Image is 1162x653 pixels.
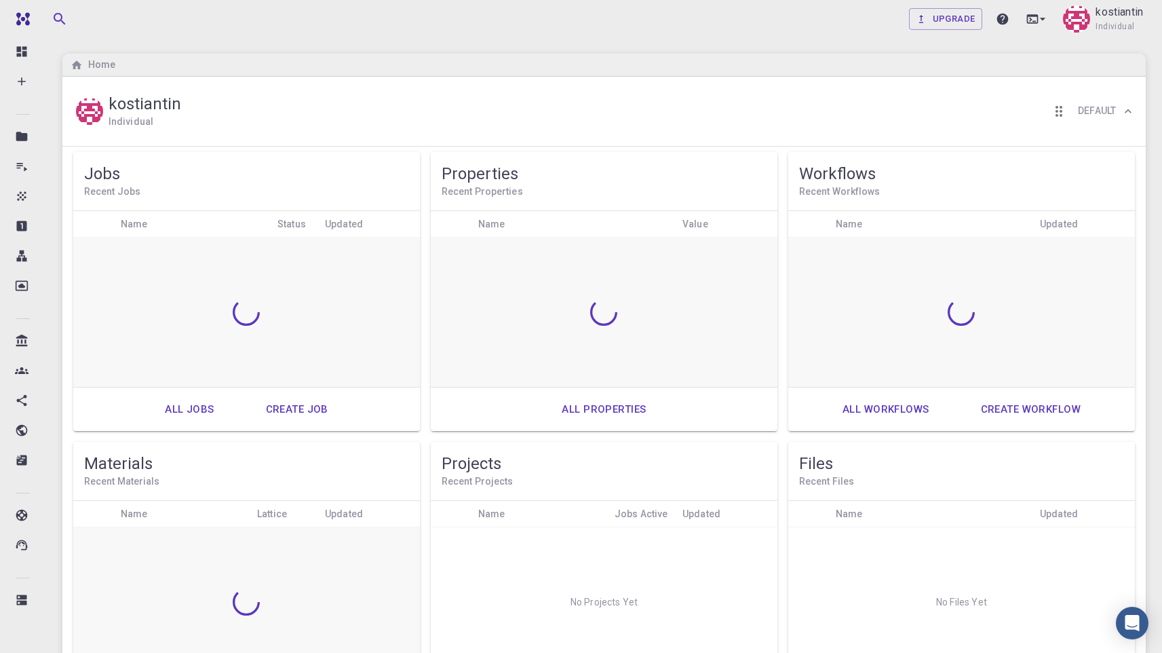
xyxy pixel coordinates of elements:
[829,501,1033,527] div: Name
[442,163,767,185] h5: Properties
[1096,4,1143,20] p: kostiantin
[84,185,409,200] h6: Recent Jobs
[73,211,114,238] div: Icon
[1040,501,1078,527] div: Updated
[471,501,608,527] div: Name
[318,501,420,527] div: Updated
[442,185,767,200] h6: Recent Properties
[121,501,148,527] div: Name
[109,115,153,130] h6: Individual
[1063,5,1090,33] img: kostiantin
[76,98,103,125] img: kostiantin
[799,185,1124,200] h6: Recent Workflows
[325,501,363,527] div: Updated
[471,211,676,238] div: Name
[11,12,30,26] img: logo
[109,93,181,115] h5: kostiantin
[788,211,829,238] div: Icon
[271,211,318,238] div: Status
[325,211,363,238] div: Updated
[277,211,306,238] div: Status
[966,393,1096,426] a: Create workflow
[250,501,318,527] div: Lattice
[431,501,471,527] div: Icon
[1116,607,1148,639] div: Open Intercom Messenger
[676,501,777,527] div: Updated
[442,474,767,489] h6: Recent Projects
[788,501,829,527] div: Icon
[62,77,1146,147] div: kostiantinkostiantinIndividualReorder cardsDefault
[836,211,863,238] div: Name
[547,393,661,426] a: All properties
[68,58,118,73] nav: breadcrumb
[478,501,505,527] div: Name
[73,501,114,527] div: Icon
[828,393,944,426] a: All workflows
[682,501,720,527] div: Updated
[251,393,343,426] a: Create job
[608,501,676,527] div: Jobs Active
[84,163,409,185] h5: Jobs
[114,211,271,238] div: Name
[150,393,229,426] a: All jobs
[829,211,1033,238] div: Name
[121,211,148,238] div: Name
[1078,104,1116,119] h6: Default
[682,211,708,238] div: Value
[442,453,767,474] h5: Projects
[799,474,1124,489] h6: Recent Files
[84,474,409,489] h6: Recent Materials
[799,163,1124,185] h5: Workflows
[1096,20,1134,34] span: Individual
[431,211,471,238] div: Icon
[257,501,287,527] div: Lattice
[318,211,420,238] div: Updated
[1040,211,1078,238] div: Updated
[1033,501,1135,527] div: Updated
[83,58,115,73] h6: Home
[1045,98,1072,125] button: Reorder cards
[836,501,863,527] div: Name
[478,211,505,238] div: Name
[799,453,1124,474] h5: Files
[909,8,983,30] a: Upgrade
[114,501,250,527] div: Name
[1033,211,1135,238] div: Updated
[676,211,777,238] div: Value
[84,453,409,474] h5: Materials
[615,501,668,527] div: Jobs Active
